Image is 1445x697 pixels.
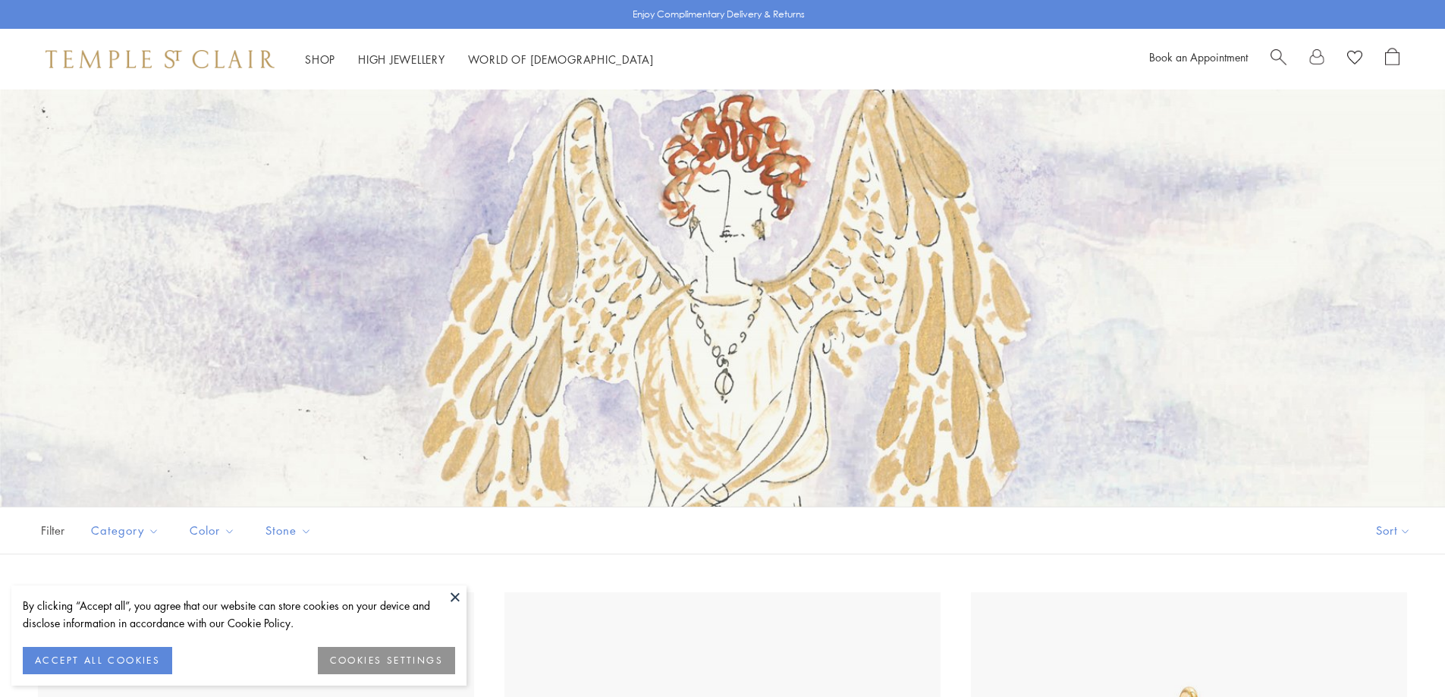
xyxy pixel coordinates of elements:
a: Book an Appointment [1149,49,1248,64]
a: ShopShop [305,52,335,67]
iframe: Gorgias live chat messenger [1369,626,1430,682]
p: Enjoy Complimentary Delivery & Returns [633,7,805,22]
button: Stone [254,513,323,548]
span: Category [83,521,171,540]
button: Show sort by [1342,507,1445,554]
button: Color [178,513,247,548]
span: Stone [258,521,323,540]
button: Category [80,513,171,548]
button: ACCEPT ALL COOKIES [23,647,172,674]
button: COOKIES SETTINGS [318,647,455,674]
span: Color [182,521,247,540]
a: View Wishlist [1347,48,1362,71]
div: By clicking “Accept all”, you agree that our website can store cookies on your device and disclos... [23,597,455,632]
nav: Main navigation [305,50,654,69]
img: Temple St. Clair [46,50,275,68]
a: Search [1271,48,1286,71]
a: High JewelleryHigh Jewellery [358,52,445,67]
a: Open Shopping Bag [1385,48,1399,71]
a: World of [DEMOGRAPHIC_DATA]World of [DEMOGRAPHIC_DATA] [468,52,654,67]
